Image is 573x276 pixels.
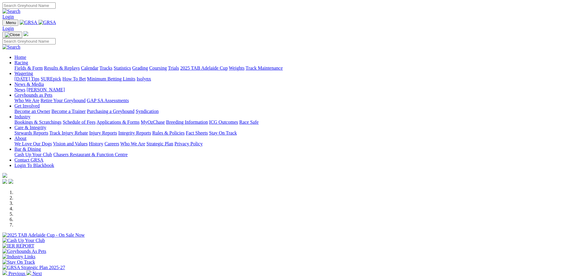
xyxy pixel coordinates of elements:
a: Track Maintenance [246,65,283,71]
a: Become an Owner [14,109,50,114]
a: Injury Reports [89,130,117,135]
img: Close [5,32,20,37]
span: Previous [8,271,25,276]
a: Applications & Forms [97,120,140,125]
img: Stay On Track [2,259,35,265]
a: Minimum Betting Limits [87,76,135,81]
a: Schedule of Fees [63,120,95,125]
a: Breeding Information [166,120,208,125]
a: Isolynx [137,76,151,81]
a: 2025 TAB Adelaide Cup [180,65,228,71]
div: Wagering [14,76,571,82]
a: Tracks [100,65,112,71]
a: Integrity Reports [118,130,151,135]
img: Search [2,44,20,50]
a: Results & Replays [44,65,80,71]
a: News & Media [14,82,44,87]
a: History [89,141,103,146]
input: Search [2,38,56,44]
img: logo-grsa-white.png [23,31,28,36]
img: chevron-left-pager-white.svg [2,270,7,275]
a: Statistics [114,65,131,71]
div: Industry [14,120,571,125]
a: Greyhounds as Pets [14,93,52,98]
a: Wagering [14,71,33,76]
a: Grading [132,65,148,71]
a: [PERSON_NAME] [26,87,65,92]
a: Stewards Reports [14,130,48,135]
img: GRSA Strategic Plan 2025-27 [2,265,65,270]
a: Coursing [149,65,167,71]
img: facebook.svg [2,179,7,184]
a: About [14,136,26,141]
img: GRSA [20,20,37,25]
a: Strategic Plan [146,141,173,146]
div: News & Media [14,87,571,93]
a: SUREpick [41,76,61,81]
a: Home [14,55,26,60]
a: We Love Our Dogs [14,141,52,146]
img: chevron-right-pager-white.svg [26,270,31,275]
a: ICG Outcomes [209,120,238,125]
img: Search [2,9,20,14]
span: Next [32,271,42,276]
input: Search [2,2,56,9]
a: Login To Blackbook [14,163,54,168]
a: Purchasing a Greyhound [87,109,134,114]
img: Greyhounds As Pets [2,249,46,254]
a: Become a Trainer [51,109,86,114]
a: Next [26,271,42,276]
a: Login [2,14,14,19]
img: Cash Up Your Club [2,238,45,243]
a: Previous [2,271,26,276]
a: [DATE] Tips [14,76,39,81]
a: Cash Up Your Club [14,152,52,157]
div: Greyhounds as Pets [14,98,571,103]
a: Who We Are [14,98,39,103]
a: Weights [229,65,245,71]
a: Racing [14,60,28,65]
a: Fields & Form [14,65,43,71]
div: Racing [14,65,571,71]
a: Bookings & Scratchings [14,120,61,125]
img: logo-grsa-white.png [2,173,7,178]
a: Careers [104,141,119,146]
a: Calendar [81,65,98,71]
a: Chasers Restaurant & Function Centre [53,152,128,157]
a: Stay On Track [209,130,237,135]
a: Get Involved [14,103,40,108]
span: Menu [6,20,16,25]
img: 2025 TAB Adelaide Cup - On Sale Now [2,232,85,238]
a: Race Safe [239,120,258,125]
a: Fact Sheets [186,130,208,135]
a: Track Injury Rebate [49,130,88,135]
a: Retire Your Greyhound [41,98,86,103]
img: Industry Links [2,254,35,259]
a: GAP SA Assessments [87,98,129,103]
a: Who We Are [120,141,145,146]
a: How To Bet [63,76,86,81]
a: Trials [168,65,179,71]
a: Rules & Policies [152,130,185,135]
div: Care & Integrity [14,130,571,136]
a: Vision and Values [53,141,88,146]
a: Syndication [136,109,159,114]
img: IER REPORT [2,243,34,249]
a: News [14,87,25,92]
a: Industry [14,114,30,119]
a: Privacy Policy [174,141,203,146]
img: twitter.svg [8,179,13,184]
div: About [14,141,571,147]
a: Bar & Dining [14,147,41,152]
button: Toggle navigation [2,32,22,38]
a: Login [2,26,14,31]
img: GRSA [39,20,56,25]
button: Toggle navigation [2,20,18,26]
a: MyOzChase [141,120,165,125]
a: Care & Integrity [14,125,46,130]
div: Bar & Dining [14,152,571,157]
div: Get Involved [14,109,571,114]
a: Contact GRSA [14,157,43,162]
